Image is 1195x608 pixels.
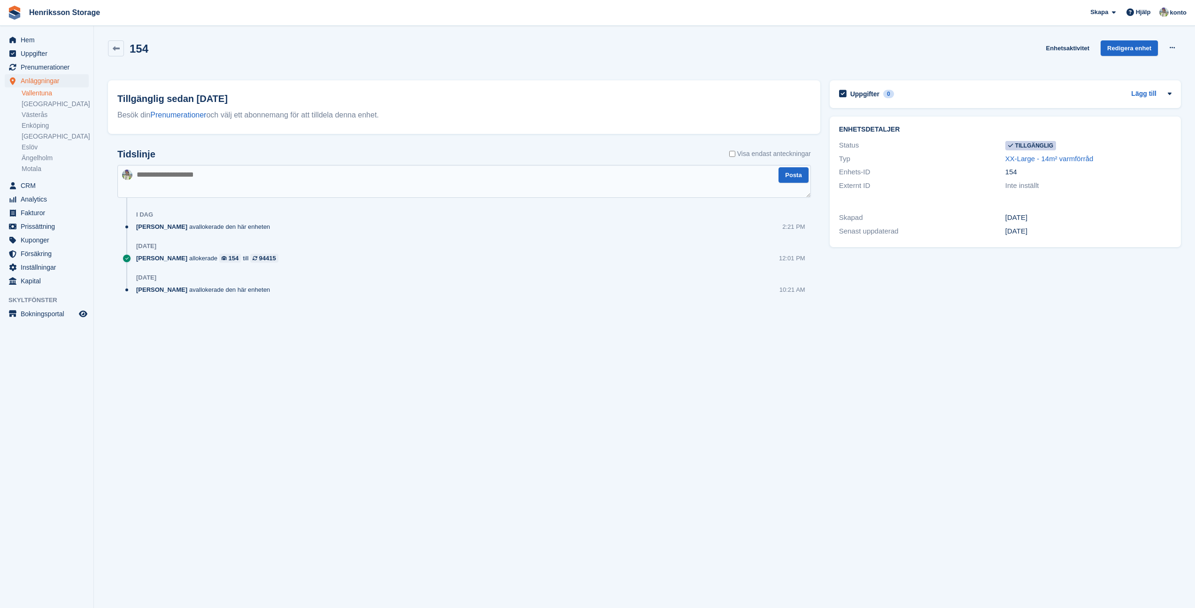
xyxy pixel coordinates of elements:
a: Henriksson Storage [25,5,104,20]
a: Vallentuna [22,89,89,98]
span: Tillgänglig [1005,141,1056,150]
div: 10:21 AM [779,285,805,294]
a: Ängelholm [22,154,89,163]
span: Bokningsportal [21,307,77,320]
span: Skapa [1090,8,1108,17]
div: Status [839,140,1005,151]
a: menu [5,47,89,60]
div: [DATE] [1005,212,1172,223]
a: 94415 [250,254,278,263]
div: 154 [229,254,239,263]
a: XX-Large - 14m² varmförråd [1005,155,1094,163]
a: 154 [219,254,241,263]
a: Prenumerationer [150,111,206,119]
label: Visa endast anteckningar [729,149,811,159]
div: Besök din och välj ett abonnemang för att tilldela denna enhet. [117,109,811,121]
a: Västerås [22,110,89,119]
a: menu [5,179,89,192]
span: [PERSON_NAME] [136,254,187,263]
span: Inställningar [21,261,77,274]
div: [DATE] [1005,226,1172,237]
a: Lägg till [1131,89,1156,100]
div: Enhets-ID [839,167,1005,178]
a: menu [5,247,89,260]
a: menu [5,74,89,87]
a: Motala [22,164,89,173]
a: meny [5,307,89,320]
div: 0 [883,90,894,98]
span: Hem [21,33,77,47]
img: stora-icon-8386f47178a22dfd0bd8f6a31ec36ba5ce8667c1dd55bd0f319d3a0aa187defe.svg [8,6,22,20]
h2: 154 [130,42,148,55]
div: I dag [136,211,153,218]
div: [DATE] [136,242,156,250]
a: menu [5,206,89,219]
h2: Tillgänglig sedan [DATE] [117,92,811,106]
span: Hjälp [1136,8,1151,17]
a: menu [5,261,89,274]
img: Daniel Axberg [1159,8,1169,17]
span: Uppgifter [21,47,77,60]
span: Fakturor [21,206,77,219]
a: menu [5,220,89,233]
span: [PERSON_NAME] [136,285,187,294]
a: menu [5,234,89,247]
a: Eslöv [22,143,89,152]
a: [GEOGRAPHIC_DATA] [22,132,89,141]
div: 154 [1005,167,1172,178]
div: Inte inställt [1005,180,1172,191]
span: Prissättning [21,220,77,233]
h2: Uppgifter [850,90,879,98]
div: avallokerade den här enheten [136,222,275,231]
input: Visa endast anteckningar [729,149,735,159]
span: Försäkring [21,247,77,260]
img: Daniel Axberg [122,170,132,180]
span: Analytics [21,193,77,206]
span: Kuponger [21,234,77,247]
div: 2:21 PM [782,222,805,231]
h2: Enhetsdetaljer [839,126,1172,133]
span: konto [1170,8,1187,17]
span: Skyltfönster [8,296,93,305]
span: Kapital [21,274,77,288]
span: Prenumerationer [21,61,77,74]
a: menu [5,274,89,288]
button: Posta [779,167,808,183]
a: [GEOGRAPHIC_DATA] [22,100,89,109]
div: avallokerade den här enheten [136,285,275,294]
div: Externt ID [839,180,1005,191]
div: [DATE] [136,274,156,281]
div: allokerade till [136,254,283,263]
span: [PERSON_NAME] [136,222,187,231]
div: Senast uppdaterad [839,226,1005,237]
div: 94415 [259,254,276,263]
a: menu [5,61,89,74]
h2: Tidslinje [117,149,155,160]
div: 12:01 PM [779,254,805,263]
span: CRM [21,179,77,192]
a: Redigera enhet [1101,40,1158,56]
a: menu [5,33,89,47]
div: Skapad [839,212,1005,223]
a: Enköping [22,121,89,130]
a: Enhetsaktivitet [1042,40,1093,56]
div: Typ [839,154,1005,164]
a: Förhandsgranska butik [77,308,89,320]
a: menu [5,193,89,206]
span: Anläggningar [21,74,77,87]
